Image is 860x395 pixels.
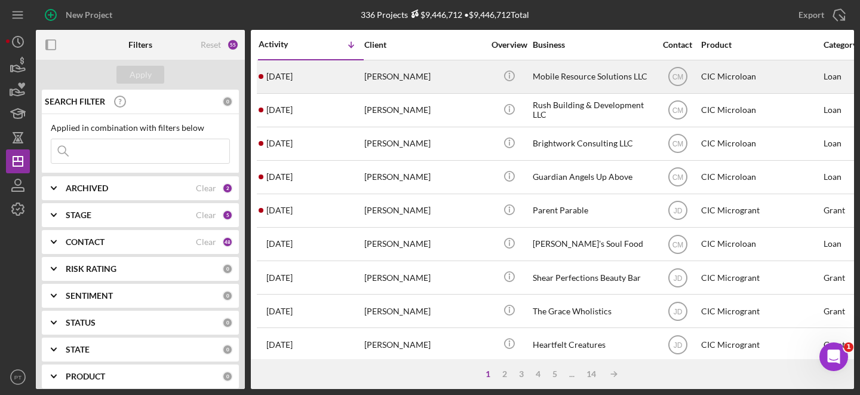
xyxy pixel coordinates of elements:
div: 0 [222,96,233,107]
text: PT [14,374,21,381]
div: 48 [222,237,233,247]
div: 5 [546,369,563,379]
div: 0 [222,317,233,328]
div: [PERSON_NAME] [364,161,484,193]
text: CM [672,140,683,148]
div: Mobile Resource Solutions LLC [533,61,652,93]
div: Activity [259,39,311,49]
div: CIC Microloan [701,94,821,126]
div: Product [701,40,821,50]
div: [PERSON_NAME] [364,262,484,293]
text: CM [672,173,683,182]
div: The Grace Wholistics [533,295,652,327]
div: 5 [222,210,233,221]
b: Filters [128,40,152,50]
div: Applied in combination with filters below [51,123,230,133]
text: JD [673,307,682,316]
div: CIC Microloan [701,228,821,260]
div: Clear [196,183,216,193]
div: [PERSON_NAME]'s Soul Food [533,228,652,260]
b: PRODUCT [66,372,105,381]
div: 336 Projects • $9,446,712 Total [361,10,529,20]
div: Rush Building & Development LLC [533,94,652,126]
div: 4 [530,369,546,379]
div: Reset [201,40,221,50]
div: CIC Microgrant [701,329,821,360]
div: Heartfelt Creatures [533,329,652,360]
text: CM [672,240,683,249]
div: ... [563,369,580,379]
div: Shear Perfections Beauty Bar [533,262,652,293]
div: New Project [66,3,112,27]
span: 1 [844,342,853,352]
text: JD [673,274,682,282]
div: Apply [130,66,152,84]
time: 2025-10-01 16:27 [266,273,293,283]
b: SEARCH FILTER [45,97,105,106]
div: CIC Microgrant [701,295,821,327]
time: 2025-10-03 12:33 [266,172,293,182]
button: Export [787,3,854,27]
div: [PERSON_NAME] [364,329,484,360]
div: 0 [222,371,233,382]
time: 2025-10-03 18:50 [266,72,293,81]
div: Parent Parable [533,195,652,226]
iframe: Intercom live chat [819,342,848,371]
div: 0 [222,344,233,355]
div: Client [364,40,484,50]
text: JD [673,207,682,215]
div: 3 [513,369,530,379]
div: CIC Microgrant [701,262,821,293]
div: 2 [222,183,233,194]
div: Overview [487,40,532,50]
b: STATUS [66,318,96,327]
div: [PERSON_NAME] [364,128,484,160]
button: Apply [116,66,164,84]
div: 0 [222,290,233,301]
div: Contact [655,40,700,50]
b: STATE [66,345,90,354]
div: CIC Microloan [701,161,821,193]
div: CIC Microloan [701,128,821,160]
b: RISK RATING [66,264,116,274]
b: ARCHIVED [66,183,108,193]
div: Brightwork Consulting LLC [533,128,652,160]
div: 0 [222,264,233,274]
button: New Project [36,3,124,27]
div: Business [533,40,652,50]
div: 2 [496,369,513,379]
div: [PERSON_NAME] [364,195,484,226]
div: [PERSON_NAME] [364,295,484,327]
time: 2025-09-30 21:13 [266,307,293,316]
time: 2025-10-02 01:21 [266,206,293,215]
div: Export [798,3,824,27]
div: [PERSON_NAME] [364,61,484,93]
time: 2025-09-29 23:13 [266,340,293,350]
div: [PERSON_NAME] [364,94,484,126]
b: SENTIMENT [66,291,113,301]
b: STAGE [66,210,91,220]
div: CIC Microgrant [701,195,821,226]
div: Clear [196,210,216,220]
b: CONTACT [66,237,105,247]
div: Guardian Angels Up Above [533,161,652,193]
text: JD [673,341,682,349]
button: PT [6,365,30,389]
div: [PERSON_NAME] [364,228,484,260]
time: 2025-10-03 17:28 [266,105,293,115]
div: 14 [580,369,602,379]
div: Clear [196,237,216,247]
time: 2025-10-03 16:15 [266,139,293,148]
div: 1 [480,369,496,379]
text: CM [672,73,683,81]
div: CIC Microloan [701,61,821,93]
div: $9,446,712 [408,10,462,20]
div: 55 [227,39,239,51]
time: 2025-10-02 00:08 [266,239,293,249]
text: CM [672,106,683,115]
